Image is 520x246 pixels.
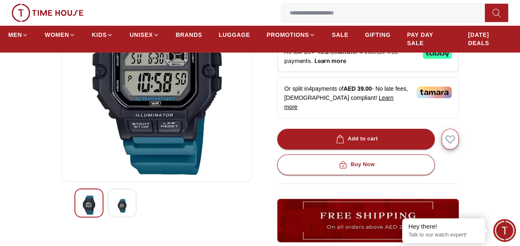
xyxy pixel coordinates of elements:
[334,134,378,144] div: Add to cart
[129,31,153,39] span: UNISEX
[92,27,113,42] a: KIDS
[277,129,435,150] button: Add to cart
[408,232,479,239] p: Talk to our watch expert!
[468,31,512,47] span: [DATE] DEALS
[343,85,371,92] span: AED 39.00
[365,31,391,39] span: GIFTING
[219,31,250,39] span: LUGGAGE
[407,31,451,47] span: PAY DAY SALE
[408,222,479,231] div: Hey there!
[115,195,129,216] img: CASIO Men's Digital Grey Dial Watch - WS-1400H-3AVDF
[12,4,84,22] img: ...
[219,27,250,42] a: LUGGAGE
[277,199,459,242] img: ...
[284,94,393,110] span: Learn more
[493,219,516,242] div: Chat Widget
[332,31,348,39] span: SALE
[81,195,96,215] img: CASIO Men's Digital Grey Dial Watch - WS-1400H-3AVDF
[332,27,348,42] a: SALE
[176,27,202,42] a: BRANDS
[45,27,75,42] a: WOMEN
[277,77,459,118] div: Or split in 4 payments of - No late fees, [DEMOGRAPHIC_DATA] compliant!
[277,154,435,175] button: Buy Now
[266,31,309,39] span: PROMOTIONS
[365,27,391,42] a: GIFTING
[92,31,107,39] span: KIDS
[8,27,28,42] a: MEN
[337,160,374,169] div: Buy Now
[407,27,451,51] a: PAY DAY SALE
[8,31,22,39] span: MEN
[266,27,315,42] a: PROMOTIONS
[417,87,452,98] img: Tamara
[129,27,159,42] a: UNISEX
[176,31,202,39] span: BRANDS
[45,31,69,39] span: WOMEN
[468,27,512,51] a: [DATE] DEALS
